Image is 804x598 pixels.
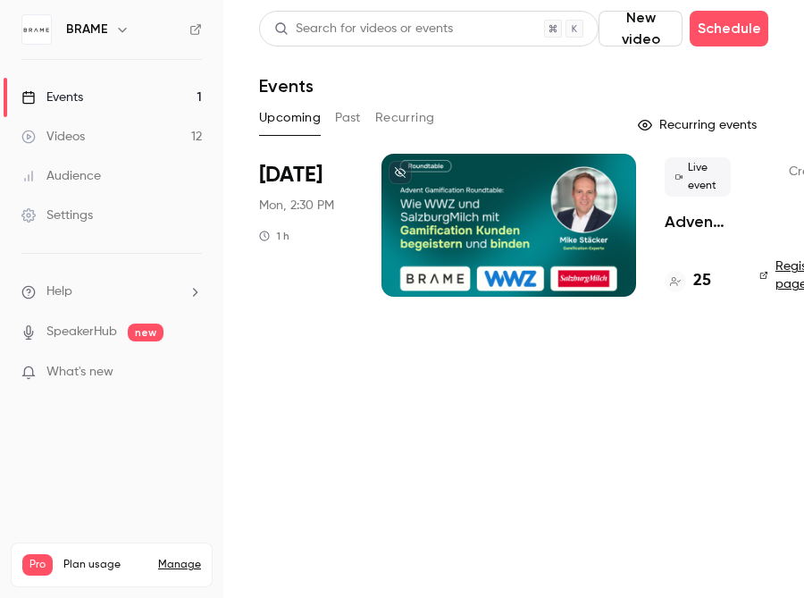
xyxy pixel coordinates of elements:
[630,111,768,139] button: Recurring events
[375,104,435,132] button: Recurring
[22,554,53,576] span: Pro
[63,558,147,572] span: Plan usage
[46,323,117,341] a: SpeakerHub
[180,365,202,381] iframe: Noticeable Trigger
[690,11,768,46] button: Schedule
[665,211,731,232] a: Advent Gamification Roundtable: Wie WWZ und SalzburgMilch mit Gamification Kunden begeistern und ...
[21,128,85,146] div: Videos
[599,11,683,46] button: New video
[259,154,353,297] div: Sep 22 Mon, 2:30 PM (Europe/Berlin)
[21,88,83,106] div: Events
[693,269,711,293] h4: 25
[665,157,731,197] span: Live event
[259,161,322,190] span: [DATE]
[66,21,108,38] h6: BRAME
[259,75,314,97] h1: Events
[46,363,113,382] span: What's new
[21,167,101,185] div: Audience
[259,197,334,215] span: Mon, 2:30 PM
[335,104,361,132] button: Past
[46,282,72,301] span: Help
[259,229,289,243] div: 1 h
[21,282,202,301] li: help-dropdown-opener
[22,15,51,44] img: BRAME
[259,104,321,132] button: Upcoming
[158,558,201,572] a: Manage
[665,269,711,293] a: 25
[21,206,93,224] div: Settings
[274,20,453,38] div: Search for videos or events
[128,324,163,341] span: new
